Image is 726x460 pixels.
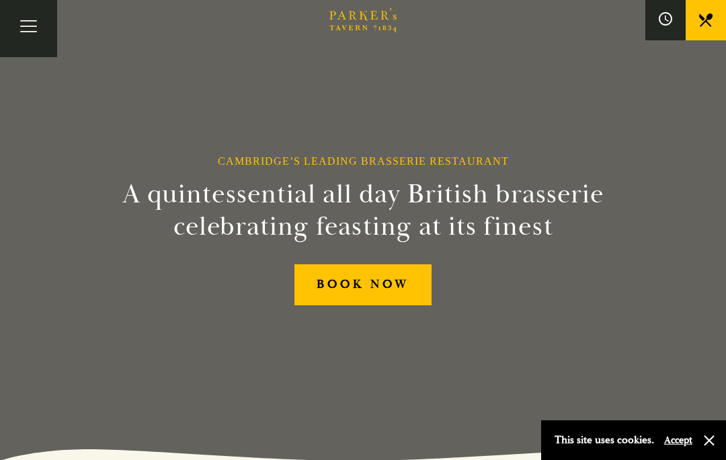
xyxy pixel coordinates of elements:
[702,434,716,447] button: Close and accept
[555,430,654,450] p: This site uses cookies.
[664,434,692,447] button: Accept
[218,155,509,167] h1: Cambridge’s Leading Brasserie Restaurant
[110,178,616,243] h2: A quintessential all day British brasserie celebrating feasting at its finest
[294,264,432,305] a: BOOK NOW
